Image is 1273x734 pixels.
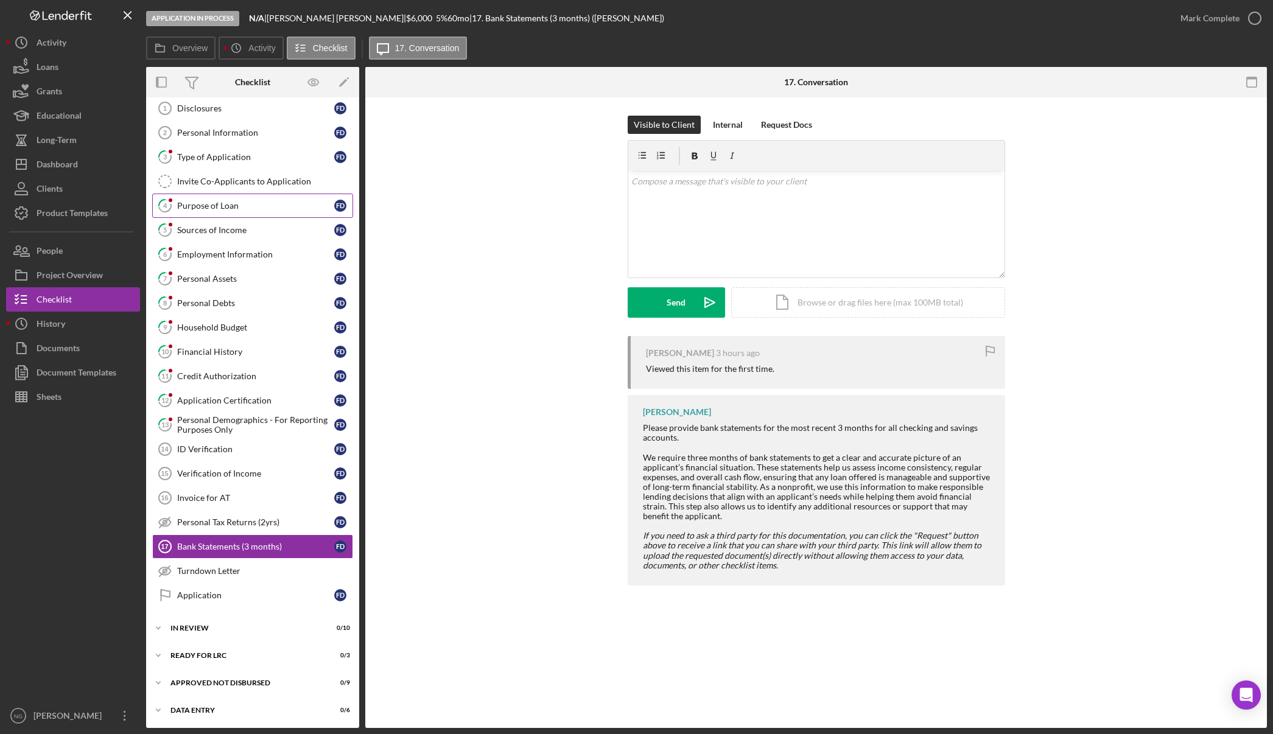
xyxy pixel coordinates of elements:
[436,13,447,23] div: 5 %
[152,534,353,559] a: 17Bank Statements (3 months)FD
[334,102,346,114] div: F D
[369,37,468,60] button: 17. Conversation
[163,299,167,307] tspan: 8
[37,385,61,412] div: Sheets
[248,43,275,53] label: Activity
[37,263,103,290] div: Project Overview
[249,13,264,23] b: N/A
[177,225,334,235] div: Sources of Income
[161,372,169,380] tspan: 11
[643,530,981,570] em: If you need to ask a third party for this documentation, you can click the "Request" button above...
[334,273,346,285] div: F D
[161,494,168,502] tspan: 16
[6,152,140,177] a: Dashboard
[163,250,167,258] tspan: 6
[235,77,270,87] div: Checklist
[6,30,140,55] button: Activity
[6,55,140,79] button: Loans
[6,312,140,336] button: History
[6,385,140,409] a: Sheets
[334,540,346,553] div: F D
[37,360,116,388] div: Document Templates
[707,116,749,134] button: Internal
[177,128,334,138] div: Personal Information
[177,298,334,308] div: Personal Debts
[334,516,346,528] div: F D
[170,652,320,659] div: Ready for LRC
[177,517,334,527] div: Personal Tax Returns (2yrs)
[37,336,80,363] div: Documents
[152,364,353,388] a: 11Credit AuthorizationFD
[177,103,334,113] div: Disclosures
[163,105,167,112] tspan: 1
[334,200,346,212] div: F D
[14,713,23,719] text: NG
[6,201,140,225] button: Product Templates
[6,177,140,201] a: Clients
[146,37,216,60] button: Overview
[37,79,62,107] div: Grants
[37,239,63,266] div: People
[152,388,353,413] a: 12Application CertificationFD
[334,248,346,260] div: F D
[177,566,352,576] div: Turndown Letter
[6,128,140,152] a: Long-Term
[6,103,140,128] button: Educational
[163,226,167,234] tspan: 5
[6,360,140,385] a: Document Templates
[643,531,993,570] div: ​
[163,323,167,331] tspan: 9
[334,467,346,480] div: F D
[469,13,664,23] div: | 17. Bank Statements (3 months) ([PERSON_NAME])
[152,218,353,242] a: 5Sources of IncomeFD
[334,224,346,236] div: F D
[1232,680,1261,710] div: Open Intercom Messenger
[152,510,353,534] a: Personal Tax Returns (2yrs)FD
[152,267,353,291] a: 7Personal AssetsFD
[152,583,353,607] a: ApplicationFD
[37,128,77,155] div: Long-Term
[152,437,353,461] a: 14ID VerificationFD
[1168,6,1267,30] button: Mark Complete
[37,30,66,58] div: Activity
[6,239,140,263] button: People
[170,707,320,714] div: Data Entry
[6,263,140,287] a: Project Overview
[6,287,140,312] a: Checklist
[667,287,686,318] div: Send
[6,704,140,728] button: NG[PERSON_NAME]
[334,127,346,139] div: F D
[334,370,346,382] div: F D
[646,348,714,358] div: [PERSON_NAME]
[267,13,406,23] div: [PERSON_NAME] [PERSON_NAME] |
[328,652,350,659] div: 0 / 3
[37,287,72,315] div: Checklist
[152,413,353,437] a: 13Personal Demographics - For Reporting Purposes OnlyFD
[152,291,353,315] a: 8Personal DebtsFD
[334,394,346,407] div: F D
[177,250,334,259] div: Employment Information
[1180,6,1240,30] div: Mark Complete
[177,493,334,503] div: Invoice for AT
[328,707,350,714] div: 0 / 6
[37,55,58,82] div: Loans
[334,321,346,334] div: F D
[334,297,346,309] div: F D
[163,153,167,161] tspan: 3
[249,13,267,23] div: |
[177,590,334,600] div: Application
[152,486,353,510] a: 16Invoice for ATFD
[334,346,346,358] div: F D
[177,347,334,357] div: Financial History
[163,129,167,136] tspan: 2
[6,336,140,360] button: Documents
[161,446,169,453] tspan: 14
[177,177,352,186] div: Invite Co-Applicants to Application
[161,470,168,477] tspan: 15
[152,340,353,364] a: 10Financial HistoryFD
